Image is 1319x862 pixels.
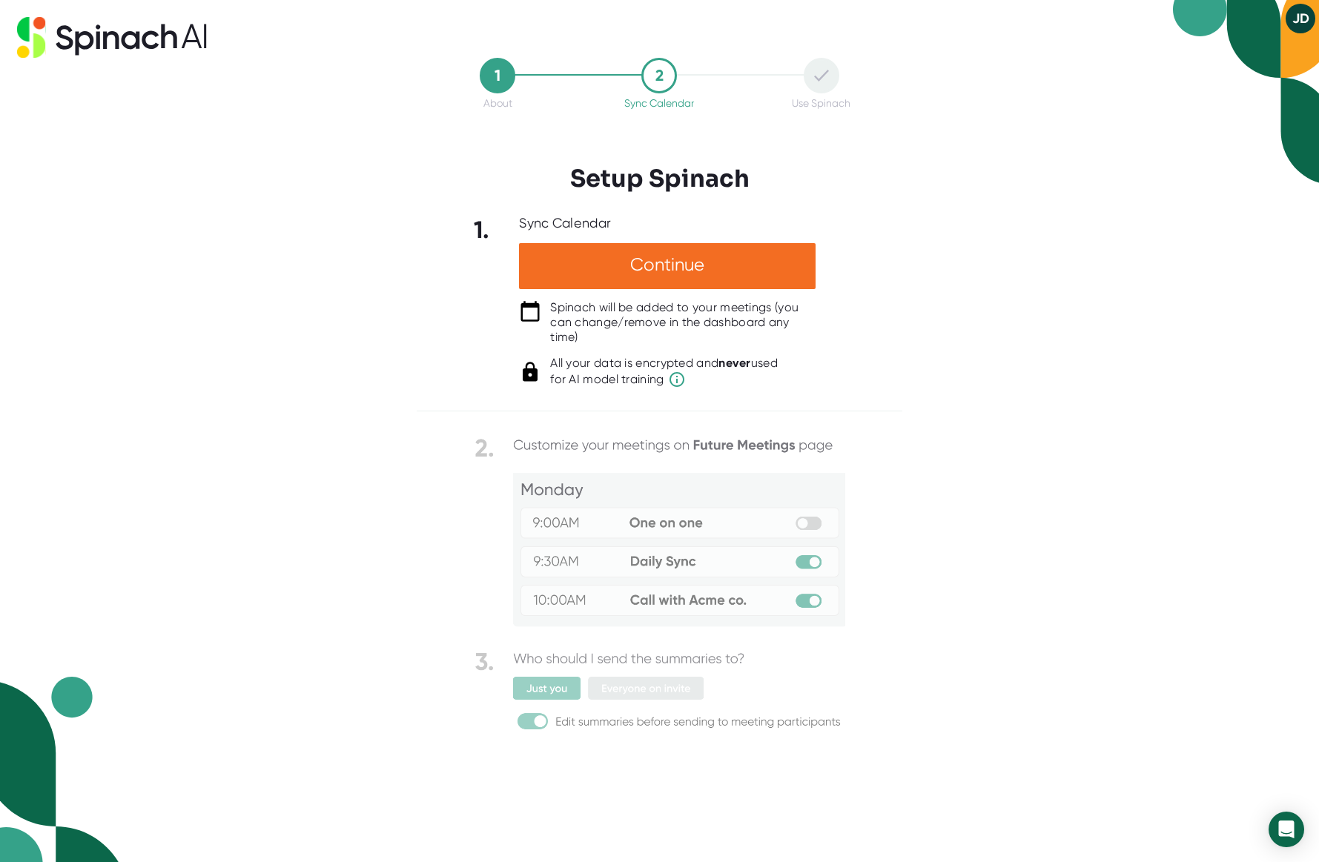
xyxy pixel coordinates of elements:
div: About [483,97,512,109]
img: Following steps give you control of meetings that spinach can join [475,434,845,735]
div: All your data is encrypted and used [550,356,778,388]
button: JD [1286,4,1315,33]
b: never [718,356,751,370]
div: Continue [519,243,816,289]
b: 1. [474,216,490,244]
div: Use Spinach [792,97,850,109]
div: 1 [480,58,515,93]
div: Open Intercom Messenger [1269,812,1304,847]
div: Sync Calendar [519,215,611,232]
h3: Setup Spinach [570,165,750,193]
div: Spinach will be added to your meetings (you can change/remove in the dashboard any time) [550,300,816,345]
div: 2 [641,58,677,93]
span: for AI model training [550,371,778,388]
div: Sync Calendar [624,97,694,109]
